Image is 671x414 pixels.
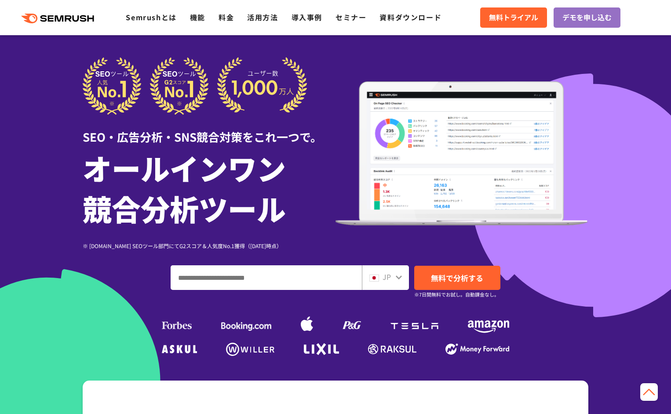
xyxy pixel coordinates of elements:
a: 導入事例 [292,12,322,22]
a: 無料トライアル [480,7,547,28]
input: ドメイン、キーワードまたはURLを入力してください [171,266,361,289]
a: 無料で分析する [414,266,500,290]
small: ※7日間無料でお試し。自動課金なし。 [414,290,499,299]
span: JP [383,271,391,282]
h1: オールインワン 競合分析ツール [83,147,335,228]
a: デモを申し込む [554,7,620,28]
a: 資料ダウンロード [379,12,441,22]
span: 無料トライアル [489,12,538,23]
a: 料金 [219,12,234,22]
span: デモを申し込む [562,12,612,23]
div: ※ [DOMAIN_NAME] SEOツール部門にてG2スコア＆人気度No.1獲得（[DATE]時点） [83,242,335,250]
a: セミナー [335,12,366,22]
a: 機能 [190,12,205,22]
span: 無料で分析する [431,272,483,283]
a: Semrushとは [126,12,176,22]
a: 活用方法 [247,12,278,22]
div: SEO・広告分析・SNS競合対策をこれ一つで。 [83,115,335,145]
